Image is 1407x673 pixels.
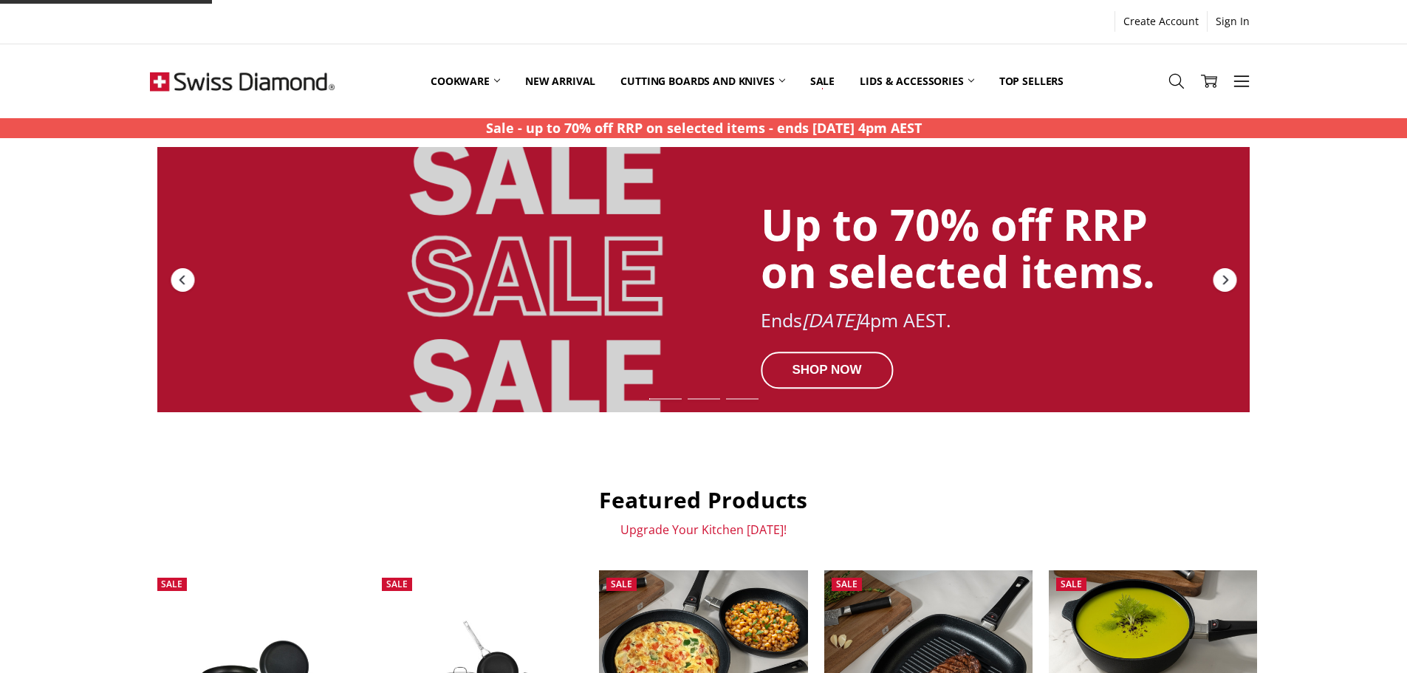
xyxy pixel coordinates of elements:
[150,522,1258,537] p: Upgrade Your Kitchen [DATE]!
[761,200,1157,296] div: Up to 70% off RRP on selected items.
[761,352,893,389] div: SHOP NOW
[723,389,761,409] div: Slide 3 of 7
[513,48,608,114] a: New arrival
[987,48,1076,114] a: Top Sellers
[646,389,685,409] div: Slide 1 of 7
[1211,266,1238,293] div: Next
[1115,11,1207,32] a: Create Account
[611,578,632,590] span: Sale
[150,44,335,118] img: Free Shipping On Every Order
[847,48,986,114] a: Lids & Accessories
[486,119,922,137] strong: Sale - up to 70% off RRP on selected items - ends [DATE] 4pm AEST
[386,578,408,590] span: Sale
[150,486,1258,514] h2: Featured Products
[1208,11,1258,32] a: Sign In
[836,578,857,590] span: Sale
[608,48,798,114] a: Cutting boards and knives
[161,578,182,590] span: Sale
[798,48,847,114] a: Sale
[157,147,1250,412] a: Redirect to https://swissdiamond.com.au/cookware/shop-by-collection/premium-steel-dlx/
[169,266,196,293] div: Previous
[418,48,513,114] a: Cookware
[761,310,1157,331] div: Ends 4pm AEST.
[802,307,860,332] em: [DATE]
[685,389,723,409] div: Slide 2 of 7
[1061,578,1082,590] span: Sale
